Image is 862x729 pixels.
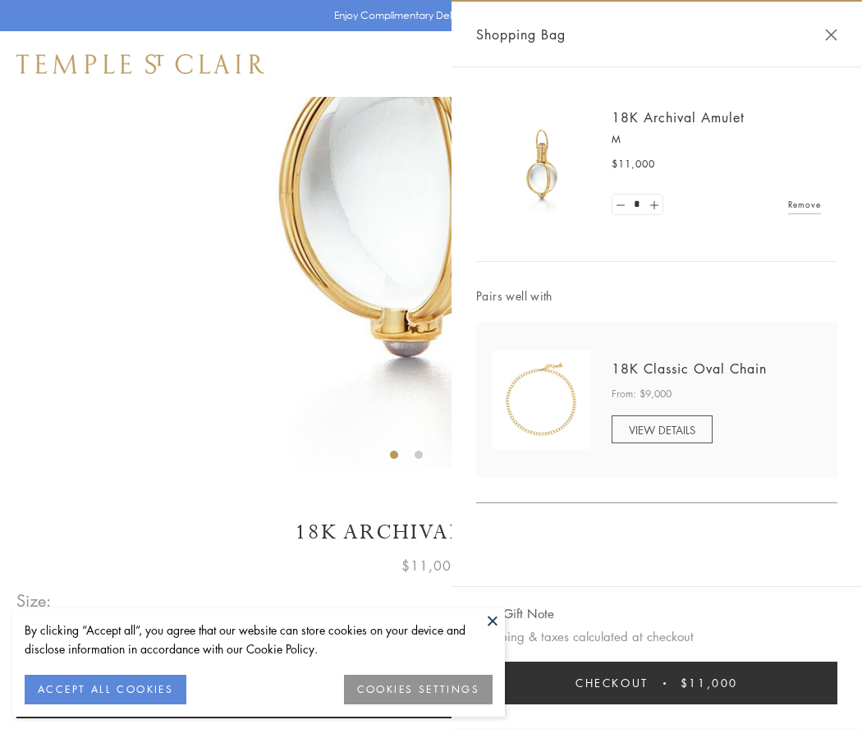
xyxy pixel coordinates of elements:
[612,156,655,172] span: $11,000
[612,415,713,443] a: VIEW DETAILS
[344,675,493,704] button: COOKIES SETTINGS
[25,675,186,704] button: ACCEPT ALL COOKIES
[476,24,566,45] span: Shopping Bag
[612,108,745,126] a: 18K Archival Amulet
[25,621,493,658] div: By clicking “Accept all”, you agree that our website can store cookies on your device and disclos...
[825,29,837,41] button: Close Shopping Bag
[16,54,264,74] img: Temple St. Clair
[493,115,591,213] img: 18K Archival Amulet
[476,603,554,624] button: Add Gift Note
[493,351,591,449] img: N88865-OV18
[334,7,520,24] p: Enjoy Complimentary Delivery & Returns
[476,626,837,647] p: Shipping & taxes calculated at checkout
[681,674,738,692] span: $11,000
[16,587,53,614] span: Size:
[612,360,767,378] a: 18K Classic Oval Chain
[645,195,662,215] a: Set quantity to 2
[575,674,649,692] span: Checkout
[612,386,672,402] span: From: $9,000
[476,662,837,704] button: Checkout $11,000
[16,518,846,547] h1: 18K Archival Amulet
[788,195,821,213] a: Remove
[401,555,461,576] span: $11,000
[476,287,837,305] span: Pairs well with
[629,422,695,438] span: VIEW DETAILS
[612,131,821,148] p: M
[612,195,629,215] a: Set quantity to 0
